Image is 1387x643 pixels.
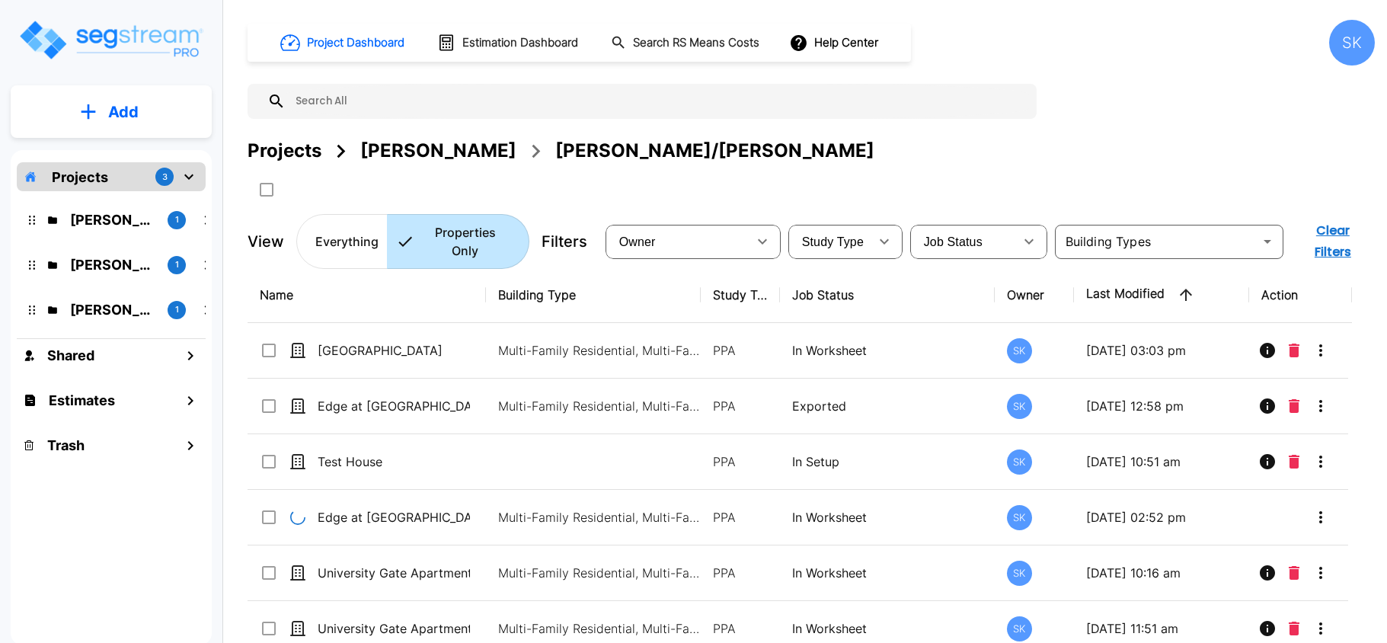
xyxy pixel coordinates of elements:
[1252,335,1283,366] button: Info
[913,220,1014,263] div: Select
[462,34,578,52] h1: Estimation Dashboard
[792,508,983,526] p: In Worksheet
[713,341,768,360] p: PPA
[1252,558,1283,588] button: Info
[1291,216,1375,267] button: Clear Filters
[11,90,212,134] button: Add
[1007,505,1032,530] div: SK
[431,27,586,59] button: Estimation Dashboard
[791,220,869,263] div: Select
[1249,267,1353,323] th: Action
[1283,335,1306,366] button: Delete
[1007,561,1032,586] div: SK
[1252,391,1283,421] button: Info
[792,619,983,638] p: In Worksheet
[1086,341,1237,360] p: [DATE] 03:03 pm
[162,171,168,184] p: 3
[49,390,115,411] h1: Estimates
[792,453,983,471] p: In Setup
[318,619,470,638] p: University Gate Apartments
[1007,338,1032,363] div: SK
[251,174,282,205] button: SelectAll
[420,223,510,260] p: Properties Only
[609,220,747,263] div: Select
[1306,502,1336,533] button: More-Options
[248,137,321,165] div: Projects
[1086,397,1237,415] p: [DATE] 12:58 pm
[924,235,983,248] span: Job Status
[498,397,704,415] p: Multi-Family Residential, Multi-Family Residential, Multi-Family Residential, Multi-Family Reside...
[47,345,94,366] h1: Shared
[1283,391,1306,421] button: Delete
[713,453,768,471] p: PPA
[713,564,768,582] p: PPA
[18,18,204,62] img: Logo
[802,235,864,248] span: Study Type
[486,267,701,323] th: Building Type
[1306,446,1336,477] button: More-Options
[1059,231,1254,252] input: Building Types
[1007,394,1032,419] div: SK
[1283,558,1306,588] button: Delete
[1252,446,1283,477] button: Info
[286,84,1029,119] input: Search All
[1257,231,1278,252] button: Open
[1306,335,1336,366] button: More-Options
[52,167,108,187] p: Projects
[792,341,983,360] p: In Worksheet
[70,254,155,275] p: Wasserman
[175,258,179,271] p: 1
[108,101,139,123] p: Add
[175,303,179,316] p: 1
[296,214,388,269] button: Everything
[1074,267,1249,323] th: Last Modified
[318,397,470,415] p: Edge at [GEOGRAPHIC_DATA]
[792,397,983,415] p: Exported
[360,137,516,165] div: [PERSON_NAME]
[633,34,759,52] h1: Search RS Means Costs
[307,34,404,52] h1: Project Dashboard
[498,508,704,526] p: Multi-Family Residential, Multi-Family Residential, Multi-Family Residential, Multi-Family Reside...
[498,341,704,360] p: Multi-Family Residential, Multi-Family Residential, Multi-Family Residential, Multi-Family Reside...
[318,341,470,360] p: [GEOGRAPHIC_DATA]
[248,230,284,253] p: View
[542,230,587,253] p: Filters
[47,435,85,456] h1: Trash
[70,299,155,320] p: Ari B
[296,214,529,269] div: Platform
[1086,453,1237,471] p: [DATE] 10:51 am
[1329,20,1375,66] div: SK
[792,564,983,582] p: In Worksheet
[70,210,155,230] p: Mendy
[1086,508,1237,526] p: [DATE] 02:52 pm
[555,137,874,165] div: [PERSON_NAME]/[PERSON_NAME]
[780,267,995,323] th: Job Status
[995,267,1074,323] th: Owner
[498,619,704,638] p: Multi-Family Residential, Multi-Family Residential, Multi-Family Residential, Multi-Family Reside...
[498,564,704,582] p: Multi-Family Residential, Multi-Family Residential, Multi-Family Residential, Multi-Family Reside...
[1086,564,1237,582] p: [DATE] 10:16 am
[1306,391,1336,421] button: More-Options
[786,28,884,57] button: Help Center
[175,213,179,226] p: 1
[318,564,470,582] p: University Gate Apartments_Updated_No 7Year
[713,508,768,526] p: PPA
[1086,619,1237,638] p: [DATE] 11:51 am
[318,453,470,471] p: Test House
[713,619,768,638] p: PPA
[1306,558,1336,588] button: More-Options
[701,267,780,323] th: Study Type
[1283,446,1306,477] button: Delete
[387,214,529,269] button: Properties Only
[713,397,768,415] p: PPA
[605,28,768,58] button: Search RS Means Costs
[1007,616,1032,641] div: SK
[619,235,656,248] span: Owner
[248,267,486,323] th: Name
[274,26,413,59] button: Project Dashboard
[315,232,379,251] p: Everything
[318,508,470,526] p: Edge at [GEOGRAPHIC_DATA]
[1007,449,1032,475] div: SK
